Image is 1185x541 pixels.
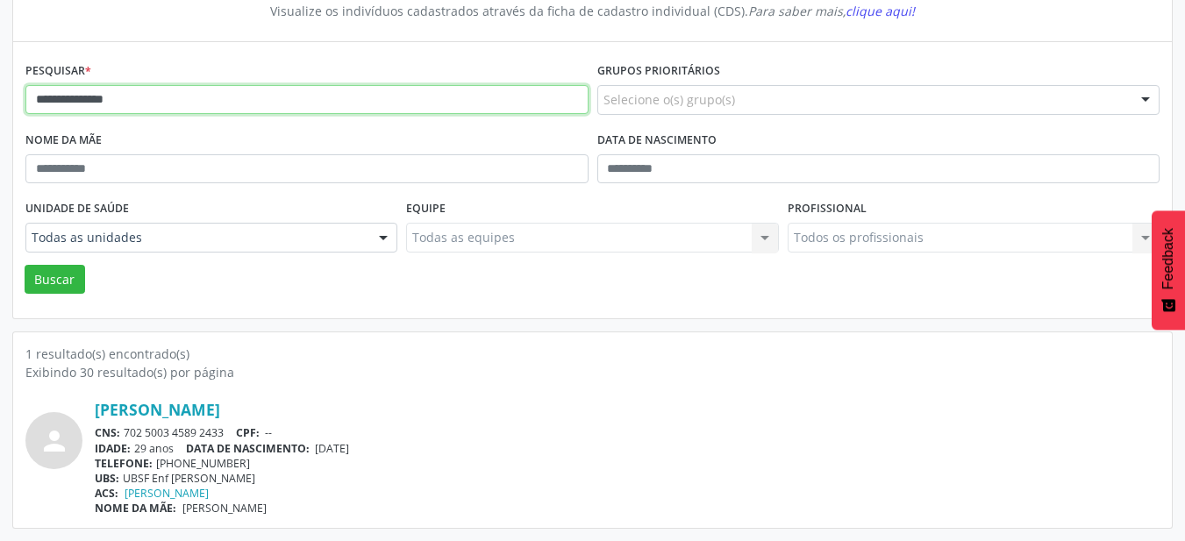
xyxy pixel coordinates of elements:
[95,425,120,440] span: CNS:
[25,363,1160,381] div: Exibindo 30 resultado(s) por página
[95,456,1160,471] div: [PHONE_NUMBER]
[846,3,915,19] span: clique aqui!
[95,501,176,516] span: NOME DA MÃE:
[25,265,85,295] button: Buscar
[597,127,717,154] label: Data de nascimento
[788,196,867,223] label: Profissional
[597,58,720,85] label: Grupos prioritários
[25,127,102,154] label: Nome da mãe
[25,58,91,85] label: Pesquisar
[125,486,209,501] a: [PERSON_NAME]
[95,456,153,471] span: TELEFONE:
[315,441,349,456] span: [DATE]
[38,2,1147,20] div: Visualize os indivíduos cadastrados através da ficha de cadastro individual (CDS).
[95,400,220,419] a: [PERSON_NAME]
[32,229,361,246] span: Todas as unidades
[95,471,119,486] span: UBS:
[1160,228,1176,289] span: Feedback
[39,425,70,457] i: person
[236,425,260,440] span: CPF:
[95,471,1160,486] div: UBSF Enf [PERSON_NAME]
[1152,210,1185,330] button: Feedback - Mostrar pesquisa
[95,425,1160,440] div: 702 5003 4589 2433
[95,441,1160,456] div: 29 anos
[25,345,1160,363] div: 1 resultado(s) encontrado(s)
[265,425,272,440] span: --
[95,441,131,456] span: IDADE:
[186,441,310,456] span: DATA DE NASCIMENTO:
[25,196,129,223] label: Unidade de saúde
[182,501,267,516] span: [PERSON_NAME]
[603,90,735,109] span: Selecione o(s) grupo(s)
[406,196,446,223] label: Equipe
[748,3,915,19] i: Para saber mais,
[95,486,118,501] span: ACS:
